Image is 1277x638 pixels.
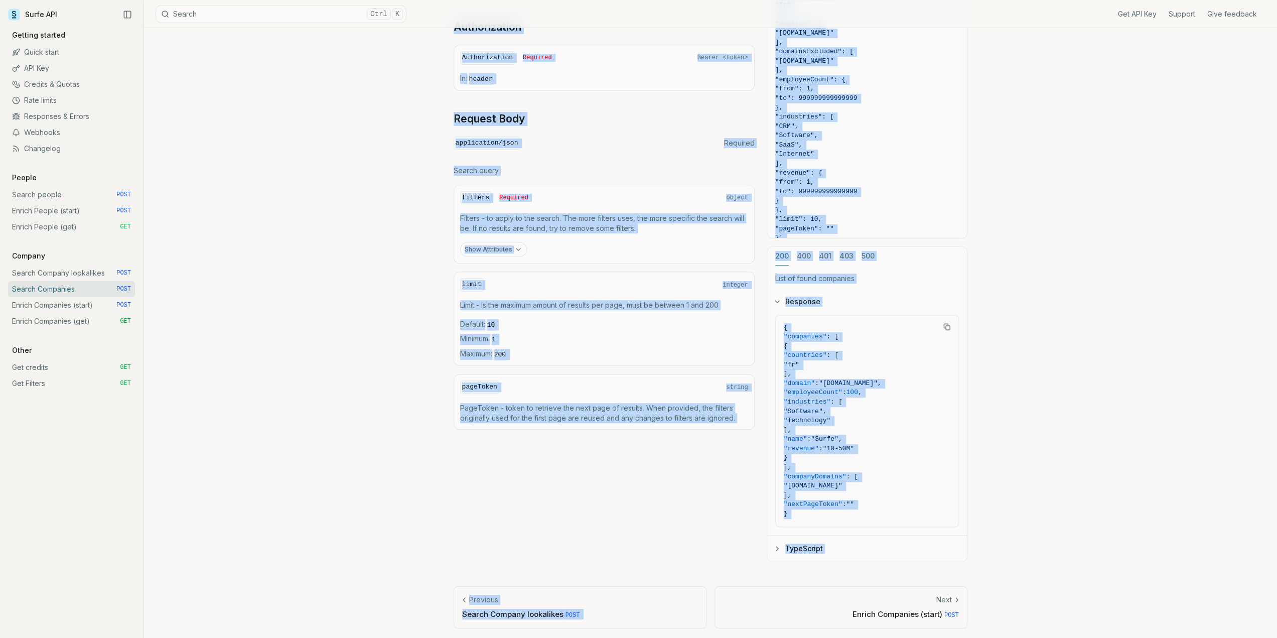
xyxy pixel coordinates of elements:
span: object [726,194,748,202]
a: Credits & Quotas [8,76,135,92]
p: People [8,173,41,183]
span: "10-50M" [823,445,854,452]
p: Company [8,251,49,261]
span: , [838,435,842,443]
a: Get Filters GET [8,375,135,392]
span: : [815,379,819,387]
span: "Software", [775,132,818,139]
a: NextEnrich Companies (start) POST [715,586,967,628]
code: 1 [490,334,498,345]
span: Required [523,54,552,62]
span: "employeeCount": { [775,76,845,83]
span: 100 [846,389,858,396]
button: 401 [819,247,831,266]
p: List of found companies [775,274,959,284]
span: string [726,384,748,392]
a: Support [1169,9,1195,19]
code: 200 [492,349,508,360]
span: "revenue": { [775,169,822,177]
span: "Internet" [775,150,814,158]
a: Enrich Companies (get) GET [8,313,135,329]
a: Webhooks [8,124,135,141]
span: POST [565,612,580,619]
a: Give feedback [1207,9,1257,19]
span: "revenue" [784,445,819,452]
code: application/json [454,137,520,150]
button: TypeScript [767,536,967,562]
span: "to": 999999999999999 [775,188,858,195]
span: } [784,510,788,518]
span: "companyDomains" [784,473,846,480]
span: "industries" [784,398,831,406]
span: }, [775,104,783,111]
span: : [ [826,333,838,340]
span: "Technology" [784,417,831,424]
span: } [775,197,779,204]
p: Other [8,345,36,355]
span: ], [784,463,792,471]
p: Search query [454,166,755,176]
button: 500 [862,247,875,266]
span: "to": 999999999999999 [775,94,858,102]
span: integer [723,281,748,289]
span: : [842,500,846,508]
p: Previous [469,595,498,605]
span: "Surfe" [811,435,838,443]
p: Enrich Companies (start) [723,609,959,619]
span: ], [784,491,792,499]
span: ], [784,426,792,434]
a: Get credits GET [8,359,135,375]
button: Show Attributes [460,242,527,257]
span: POST [116,301,131,309]
button: SearchCtrlK [156,5,406,23]
span: ], [775,39,783,46]
span: POST [944,612,959,619]
p: Filters - to apply to the search. The more filters uses, the more specific the search will be. If... [460,213,748,233]
button: 400 [797,247,811,266]
span: : [ [846,473,858,480]
code: header [467,73,495,85]
span: "domain" [784,379,815,387]
span: Maximum : [460,349,748,360]
span: "[DOMAIN_NAME]" [784,482,842,489]
span: GET [120,223,131,231]
span: "nextPageToken" [784,500,842,508]
a: Search people POST [8,187,135,203]
button: 200 [775,247,789,266]
p: Limit - Is the maximum amount of results per page, must be between 1 and 200 [460,300,748,310]
span: GET [120,363,131,371]
span: "Software" [784,408,823,415]
span: Required [499,194,528,202]
span: "" [846,500,854,508]
span: POST [116,285,131,293]
span: "employeeCount" [784,389,842,396]
span: "fr" [784,361,799,368]
code: 10 [485,319,497,331]
span: }' [775,234,783,241]
span: "pageToken": "" [775,225,834,232]
button: Copy Text [939,319,954,334]
span: "domainsExcluded": [ [775,48,854,55]
a: API Key [8,60,135,76]
span: "countries" [784,351,827,359]
p: PageToken - token to retrieve the next page of results. When provided, the filters originally use... [460,403,748,423]
p: Getting started [8,30,69,40]
code: Authorization [460,51,515,65]
span: "limit": 10, [775,215,822,223]
span: : [819,445,823,452]
span: "[DOMAIN_NAME]" [775,29,834,37]
span: ], [775,66,783,74]
span: Default : [460,319,748,330]
a: Quick start [8,44,135,60]
span: }, [775,206,783,214]
code: limit [460,278,484,292]
button: Collapse Sidebar [120,7,135,22]
span: "from": 1, [775,85,814,92]
a: Rate limits [8,92,135,108]
span: { [784,324,788,331]
span: : [842,389,846,396]
a: Get API Key [1118,9,1157,19]
p: Search Company lookalikes [462,609,698,619]
span: Required [724,138,755,148]
span: GET [120,317,131,325]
